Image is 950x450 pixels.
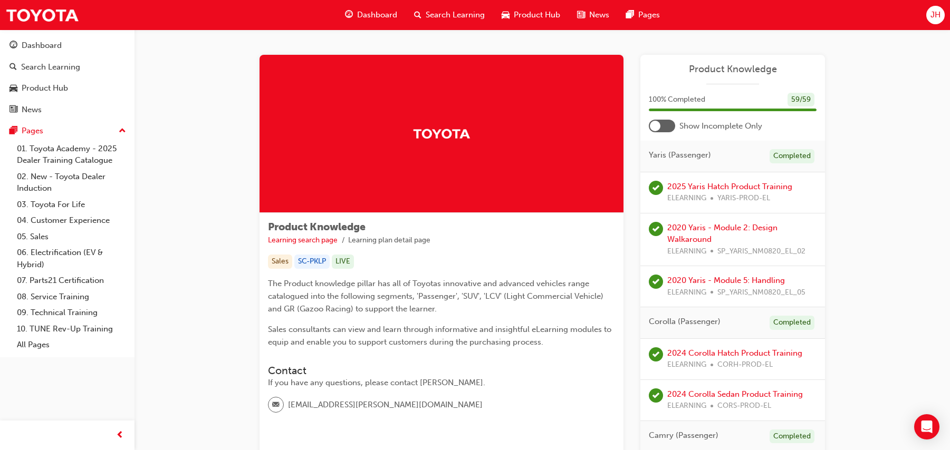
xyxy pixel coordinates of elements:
h3: Contact [268,365,615,377]
a: search-iconSearch Learning [406,4,493,26]
a: 2020 Yaris - Module 5: Handling [667,276,785,285]
div: LIVE [332,255,354,269]
a: Dashboard [4,36,130,55]
a: 2024 Corolla Hatch Product Training [667,348,802,358]
button: Pages [4,121,130,141]
span: Yaris (Passenger) [649,149,711,161]
span: car-icon [502,8,510,22]
a: guage-iconDashboard [337,4,406,26]
span: guage-icon [345,8,353,22]
span: search-icon [414,8,421,22]
span: prev-icon [116,429,124,442]
a: 2025 Yaris Hatch Product Training [667,182,792,191]
span: news-icon [577,8,585,22]
span: News [589,9,609,21]
div: Pages [22,125,43,137]
a: pages-iconPages [618,4,668,26]
a: car-iconProduct Hub [493,4,569,26]
span: [EMAIL_ADDRESS][PERSON_NAME][DOMAIN_NAME] [288,399,483,411]
span: learningRecordVerb_PASS-icon [649,347,663,361]
span: Pages [638,9,660,21]
a: 2024 Corolla Sedan Product Training [667,389,803,399]
span: car-icon [9,84,17,93]
span: Sales consultants can view and learn through informative and insightful eLearning modules to equi... [268,325,613,347]
span: pages-icon [626,8,634,22]
a: 03. Toyota For Life [13,197,130,213]
div: Search Learning [21,61,80,73]
div: 59 / 59 [788,93,814,107]
span: ELEARNING [667,246,706,258]
span: CORS-PROD-EL [717,400,771,412]
img: Trak [412,124,471,143]
a: Learning search page [268,236,338,244]
span: ELEARNING [667,287,706,299]
img: Trak [5,3,79,27]
a: 07. Parts21 Certification [13,272,130,289]
a: 01. Toyota Academy - 2025 Dealer Training Catalogue [13,141,130,169]
div: Product Hub [22,82,68,94]
span: ELEARNING [667,359,706,371]
div: Dashboard [22,40,62,52]
a: 02. New - Toyota Dealer Induction [13,169,130,197]
div: If you have any questions, please contact [PERSON_NAME]. [268,377,615,389]
span: SP_YARIS_NM0820_EL_05 [717,287,805,299]
a: 09. Technical Training [13,305,130,321]
button: JH [926,6,945,24]
span: Corolla (Passenger) [649,316,721,328]
a: News [4,100,130,120]
a: 06. Electrification (EV & Hybrid) [13,244,130,272]
div: News [22,104,42,116]
a: All Pages [13,337,130,353]
span: The Product knowledge pillar has all of Toyotas innovative and advanced vehicles range catalogued... [268,279,606,314]
span: news-icon [9,105,17,115]
span: pages-icon [9,126,17,136]
span: YARIS-PROD-EL [717,192,770,204]
span: Dashboard [357,9,397,21]
span: search-icon [9,63,17,72]
a: 2020 Yaris - Module 2: Design Walkaround [667,223,778,244]
a: 05. Sales [13,229,130,245]
span: email-icon [272,398,280,412]
div: Completed [770,316,814,330]
span: ELEARNING [667,400,706,412]
div: Completed [770,429,814,444]
span: CORH-PROD-EL [717,359,773,371]
a: Product Knowledge [649,63,817,75]
div: Completed [770,149,814,163]
span: Search Learning [426,9,485,21]
span: Show Incomplete Only [679,120,762,132]
span: up-icon [119,124,126,138]
a: 10. TUNE Rev-Up Training [13,321,130,337]
div: Sales [268,255,292,269]
li: Learning plan detail page [348,234,430,247]
a: 08. Service Training [13,289,130,305]
div: Open Intercom Messenger [914,414,939,439]
a: 04. Customer Experience [13,212,130,229]
a: Search Learning [4,57,130,77]
span: learningRecordVerb_PASS-icon [649,275,663,289]
span: learningRecordVerb_PASS-icon [649,181,663,195]
span: guage-icon [9,41,17,51]
span: ELEARNING [667,192,706,204]
span: SP_YARIS_NM0820_EL_02 [717,246,805,258]
span: Product Hub [514,9,560,21]
div: SC-PKLP [294,255,330,269]
span: learningRecordVerb_PASS-icon [649,388,663,403]
a: Product Hub [4,79,130,98]
span: Camry (Passenger) [649,429,718,442]
button: DashboardSearch LearningProduct HubNews [4,34,130,121]
span: learningRecordVerb_PASS-icon [649,222,663,236]
span: Product Knowledge [268,221,366,233]
span: 100 % Completed [649,94,705,106]
a: news-iconNews [569,4,618,26]
span: JH [930,9,941,21]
